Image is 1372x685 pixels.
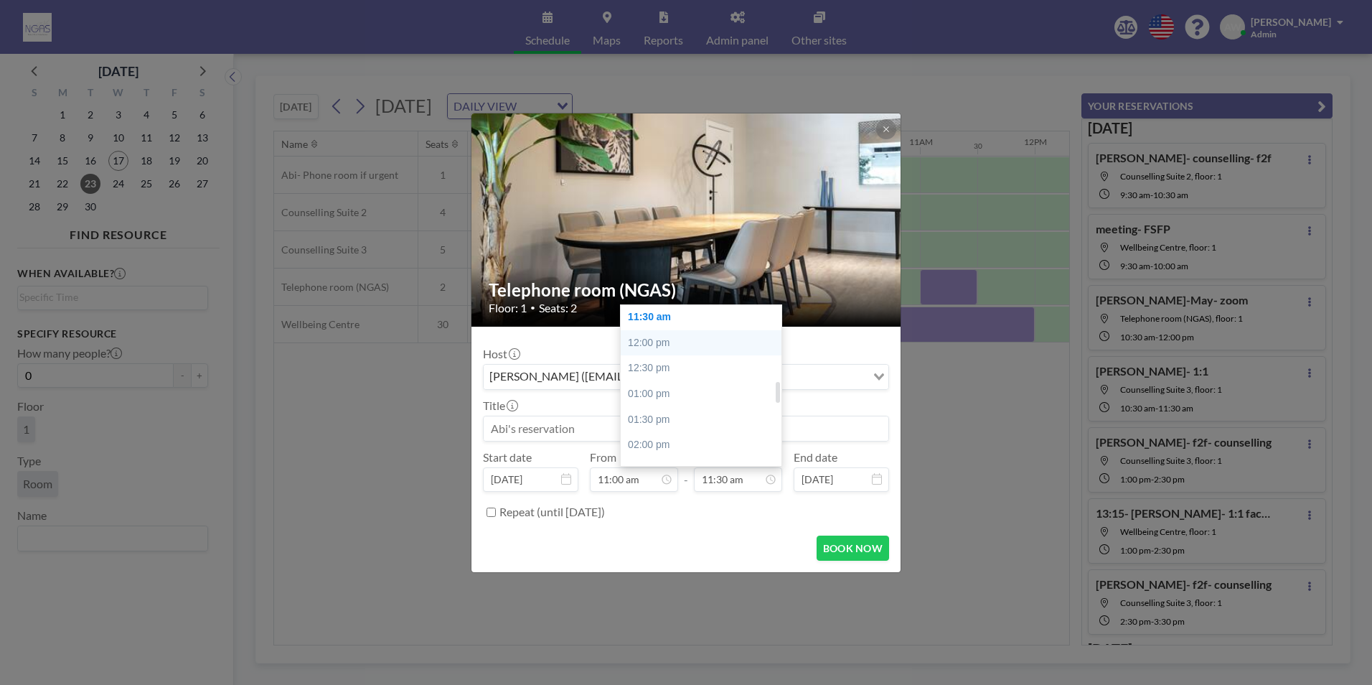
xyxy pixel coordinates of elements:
[484,416,888,441] input: Abi's reservation
[487,368,781,386] span: [PERSON_NAME] ([EMAIL_ADDRESS][DOMAIN_NAME])
[621,330,789,356] div: 12:00 pm
[817,536,889,561] button: BOOK NOW
[483,450,532,465] label: Start date
[621,355,789,381] div: 12:30 pm
[489,301,527,315] span: Floor: 1
[483,347,519,361] label: Host
[621,432,789,458] div: 02:00 pm
[783,368,865,386] input: Search for option
[484,365,888,389] div: Search for option
[621,458,789,484] div: 02:30 pm
[794,450,837,465] label: End date
[684,455,688,487] span: -
[483,399,517,413] label: Title
[539,301,577,315] span: Seats: 2
[489,279,885,301] h2: Telephone room (NGAS)
[471,76,902,363] img: 537.jpg
[530,302,535,313] span: •
[499,505,605,519] label: Repeat (until [DATE])
[621,407,789,433] div: 01:30 pm
[590,450,616,465] label: From
[621,381,789,407] div: 01:00 pm
[621,304,789,330] div: 11:30 am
